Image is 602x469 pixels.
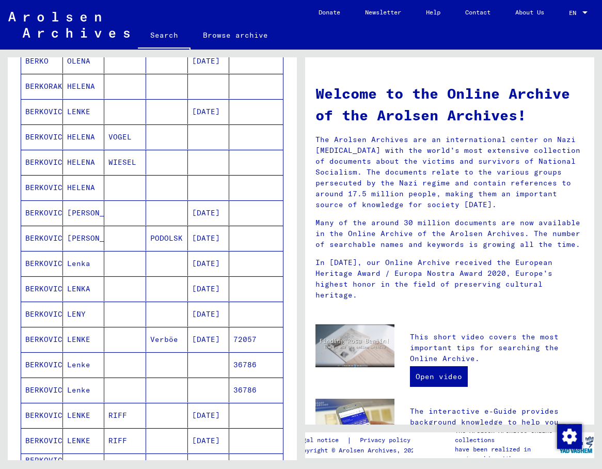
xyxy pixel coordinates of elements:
[295,435,347,446] a: Legal notice
[315,399,394,451] img: eguide.jpg
[63,99,105,124] mat-cell: LENKE
[229,352,283,377] mat-cell: 36786
[63,49,105,73] mat-cell: OLENA
[21,378,63,402] mat-cell: BERKOVICS
[63,378,105,402] mat-cell: Lenke
[410,332,584,364] p: This short video covers the most important tips for searching the Online Archive.
[352,435,423,446] a: Privacy policy
[63,175,105,200] mat-cell: HELENA
[188,428,230,453] mat-cell: [DATE]
[557,424,582,449] img: Zustimmung ändern
[63,200,105,225] mat-cell: [PERSON_NAME]
[8,12,130,38] img: Arolsen_neg.svg
[63,302,105,326] mat-cell: LENY
[21,251,63,276] mat-cell: BERKOVICOVA
[63,150,105,175] mat-cell: HELENA
[315,217,584,250] p: Many of the around 30 million documents are now available in the Online Archive of the Arolsen Ar...
[455,445,558,463] p: have been realized in partnership with
[21,276,63,301] mat-cell: BERKOVICOVA
[146,226,188,251] mat-cell: PODOLSK
[21,74,63,99] mat-cell: BERKORAK
[21,352,63,377] mat-cell: BERKOVICS
[21,226,63,251] mat-cell: BERKOVICH
[21,49,63,73] mat-cell: BERKO
[188,99,230,124] mat-cell: [DATE]
[21,175,63,200] mat-cell: BERKOVIC
[21,428,63,453] mat-cell: BERKOVICS
[63,352,105,377] mat-cell: Lenke
[21,403,63,428] mat-cell: BERKOVICS
[315,83,584,126] h1: Welcome to the Online Archive of the Arolsen Archives!
[295,435,423,446] div: |
[188,302,230,326] mat-cell: [DATE]
[455,426,558,445] p: The Arolsen Archives online collections
[63,327,105,352] mat-cell: LENKE
[188,251,230,276] mat-cell: [DATE]
[191,23,280,48] a: Browse archive
[63,276,105,301] mat-cell: LENKA
[315,324,394,367] img: video.jpg
[569,9,576,17] mat-select-trigger: EN
[138,23,191,50] a: Search
[63,403,105,428] mat-cell: LENKE
[104,124,146,149] mat-cell: VOGEL
[315,257,584,301] p: In [DATE], our Online Archive received the European Heritage Award / Europa Nostra Award 2020, Eu...
[315,134,584,210] p: The Arolsen Archives are an international center on Nazi [MEDICAL_DATA] with the world’s most ext...
[21,124,63,149] mat-cell: BERKOVIC
[63,428,105,453] mat-cell: LENKE
[104,403,146,428] mat-cell: RIFF
[21,302,63,326] mat-cell: BERKOVICOVA
[21,99,63,124] mat-cell: BERKOVIC
[188,226,230,251] mat-cell: [DATE]
[410,366,468,387] a: Open video
[63,74,105,99] mat-cell: HELENA
[188,327,230,352] mat-cell: [DATE]
[104,150,146,175] mat-cell: WIESEL
[63,251,105,276] mat-cell: Lenka
[188,276,230,301] mat-cell: [DATE]
[104,428,146,453] mat-cell: RIFF
[188,49,230,73] mat-cell: [DATE]
[21,150,63,175] mat-cell: BERKOVIC
[188,403,230,428] mat-cell: [DATE]
[146,327,188,352] mat-cell: Verböe
[229,327,283,352] mat-cell: 72057
[188,200,230,225] mat-cell: [DATE]
[295,446,423,455] p: Copyright © Arolsen Archives, 2021
[63,124,105,149] mat-cell: HELENA
[21,200,63,225] mat-cell: BERKOVIC
[63,226,105,251] mat-cell: [PERSON_NAME]
[21,327,63,352] mat-cell: BERKOVICS
[229,378,283,402] mat-cell: 36786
